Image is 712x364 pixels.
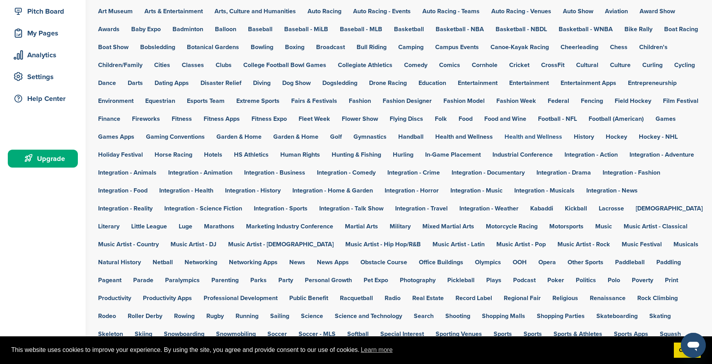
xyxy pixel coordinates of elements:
[475,259,501,265] a: Olympics
[435,116,447,122] a: Folk
[251,116,287,122] a: Fitness Expo
[98,26,120,32] a: Awards
[452,170,525,176] a: Integration - Documentary
[153,259,173,265] a: Netball
[292,187,373,194] a: Integration - Home & Garden
[244,170,305,176] a: Integration - Business
[128,80,143,86] a: Darts
[599,205,624,212] a: Lacrosse
[282,80,311,86] a: Dog Show
[663,98,698,104] a: Film Festival
[98,205,153,212] a: Integration - Reality
[549,223,584,230] a: Motorsports
[200,80,241,86] a: Disaster Relief
[632,277,653,283] a: Poverty
[490,44,549,50] a: Canoe-Kayak Racing
[332,152,381,158] a: Hunting & Fishing
[8,90,78,108] a: Help Center
[187,44,239,50] a: Botanical Gardens
[316,44,345,50] a: Broadcast
[285,44,304,50] a: Boxing
[8,68,78,86] a: Settings
[144,8,203,14] a: Arts & Entertainment
[128,313,162,319] a: Roller Derby
[357,44,387,50] a: Bull Riding
[251,44,273,50] a: Bowling
[131,223,167,230] a: Little League
[436,331,482,337] a: Sporting Venues
[610,44,628,50] a: Chess
[563,8,593,14] a: Auto Show
[8,150,78,168] a: Upgrade
[143,295,192,301] a: Productivity Apps
[278,277,293,283] a: Party
[552,295,578,301] a: Religious
[140,44,175,50] a: Bobsledding
[486,223,538,230] a: Motorcycle Racing
[581,98,603,104] a: Fencing
[154,62,170,68] a: Cities
[624,223,687,230] a: Music Artist - Classical
[179,223,192,230] a: Luge
[536,170,591,176] a: Integration - Drama
[486,277,501,283] a: Plays
[225,187,281,194] a: Integration - History
[509,62,529,68] a: Cricket
[204,223,234,230] a: Marathons
[513,259,527,265] a: OOH
[216,62,232,68] a: Clubs
[398,44,424,50] a: Camping
[547,277,564,283] a: Poker
[338,62,392,68] a: Collegiate Athletics
[215,26,236,32] a: Balloon
[8,24,78,42] a: My Pages
[98,277,121,283] a: Pageant
[360,344,394,356] a: learn more about cookies
[674,62,695,68] a: Cycling
[155,152,192,158] a: Horse Racing
[561,44,598,50] a: Cheerleading
[491,8,551,14] a: Auto Racing - Venues
[182,62,204,68] a: Classes
[664,26,698,32] a: Boat Racing
[98,80,116,86] a: Dance
[353,8,411,14] a: Auto Racing - Events
[610,62,631,68] a: Culture
[614,331,648,337] a: Sports Apps
[660,331,681,337] a: Squash
[145,98,175,104] a: Equestrian
[605,8,628,14] a: Aviation
[656,116,676,122] a: Games
[369,80,407,86] a: Drone Racing
[172,26,203,32] a: Badminton
[248,26,272,32] a: Baseball
[455,295,492,301] a: Record Label
[12,48,78,62] div: Analytics
[12,70,78,84] div: Settings
[443,98,485,104] a: Fashion Model
[168,170,232,176] a: Integration - Animation
[513,277,536,283] a: Podcast
[561,80,616,86] a: Entertainment Apps
[146,134,205,140] a: Gaming Conventions
[395,205,448,212] a: Integration - Travel
[98,313,116,319] a: Rodeo
[250,277,267,283] a: Parks
[673,241,698,247] a: Musicals
[387,170,440,176] a: Integration - Crime
[98,223,120,230] a: Literary
[187,98,225,104] a: Esports Team
[574,134,594,140] a: History
[12,26,78,40] div: My Pages
[656,259,681,265] a: Paddling
[559,26,613,32] a: Basketball - WNBA
[414,313,434,319] a: Search
[98,152,143,158] a: Holiday Festival
[422,8,480,14] a: Auto Racing - Teams
[576,62,598,68] a: Cultural
[504,295,541,301] a: Regional Fair
[608,277,620,283] a: Polo
[459,116,473,122] a: Food
[505,134,562,140] a: Health and Wellness
[289,259,305,265] a: News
